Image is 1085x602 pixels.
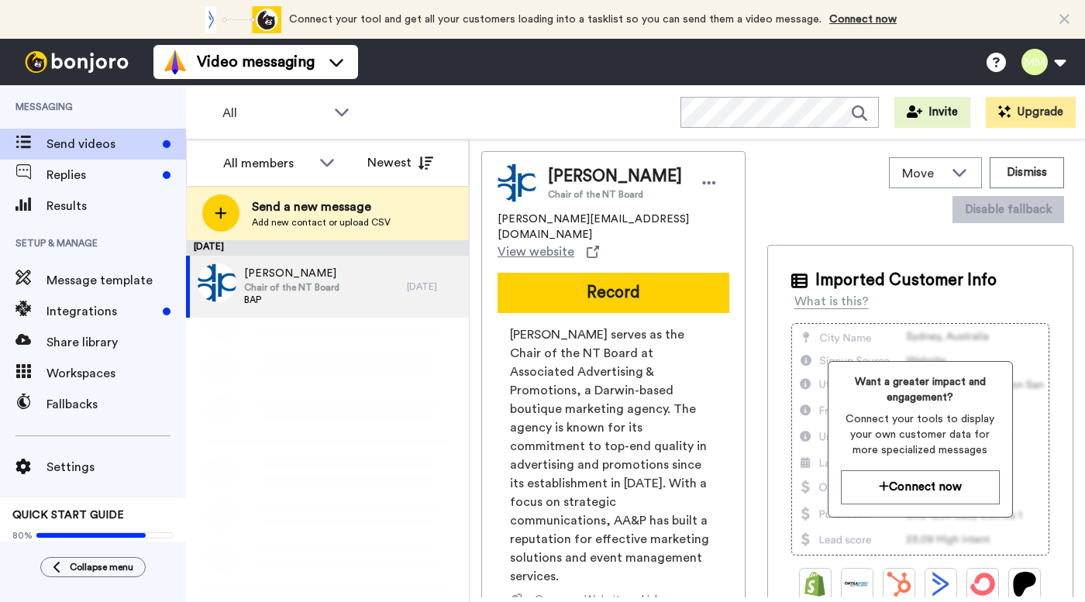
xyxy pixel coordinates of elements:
[498,163,536,202] img: Image of Natalie Bell
[12,510,124,521] span: QUICK START GUIDE
[498,243,574,261] span: View website
[46,197,186,215] span: Results
[794,292,869,311] div: What is this?
[356,147,445,178] button: Newest
[186,240,469,256] div: [DATE]
[197,51,315,73] span: Video messaging
[841,411,1000,458] span: Connect your tools to display your own customer data for more specialized messages
[894,97,970,128] button: Invite
[952,196,1064,223] button: Disable fallback
[223,154,312,173] div: All members
[46,333,186,352] span: Share library
[198,263,236,302] img: 7d1bce06-113c-4209-b348-a0174cca9366.png
[841,374,1000,405] span: Want a greater impact and engagement?
[244,294,339,306] span: BAP
[841,470,1000,504] button: Connect now
[498,212,729,243] span: [PERSON_NAME][EMAIL_ADDRESS][DOMAIN_NAME]
[12,529,33,542] span: 80%
[845,572,870,597] img: Ontraport
[46,166,157,184] span: Replies
[46,271,186,290] span: Message template
[498,243,599,261] a: View website
[407,280,461,293] div: [DATE]
[902,164,944,183] span: Move
[252,216,391,229] span: Add new contact or upload CSV
[46,135,157,153] span: Send videos
[289,14,821,25] span: Connect your tool and get all your customers loading into a tasklist so you can send them a video...
[196,6,281,33] div: animation
[928,572,953,597] img: ActiveCampaign
[548,188,682,201] span: Chair of the NT Board
[244,266,339,281] span: [PERSON_NAME]
[803,572,828,597] img: Shopify
[40,557,146,577] button: Collapse menu
[222,104,326,122] span: All
[990,157,1064,188] button: Dismiss
[829,14,897,25] a: Connect now
[252,198,391,216] span: Send a new message
[510,325,717,586] span: [PERSON_NAME] serves as the Chair of the NT Board at Associated Advertising & Promotions, a Darwi...
[970,572,995,597] img: ConvertKit
[815,269,997,292] span: Imported Customer Info
[70,561,133,573] span: Collapse menu
[498,273,729,313] button: Record
[46,395,186,414] span: Fallbacks
[244,281,339,294] span: Chair of the NT Board
[46,364,186,383] span: Workspaces
[46,458,186,476] span: Settings
[548,165,682,188] span: [PERSON_NAME]
[887,572,911,597] img: Hubspot
[163,50,188,74] img: vm-color.svg
[1012,572,1037,597] img: Patreon
[46,302,157,321] span: Integrations
[986,97,1076,128] button: Upgrade
[19,51,135,73] img: bj-logo-header-white.svg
